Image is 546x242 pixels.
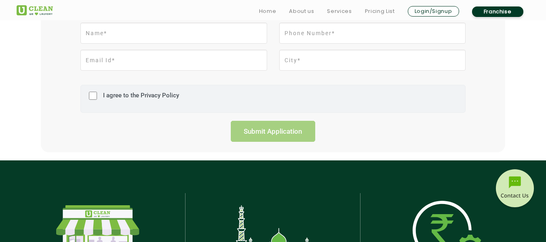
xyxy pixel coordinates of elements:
input: Email Id* [80,50,267,71]
a: Login/Signup [408,6,459,17]
a: Pricing List [365,6,395,16]
a: Home [259,6,276,16]
input: City* [279,50,466,71]
input: Name* [80,23,267,44]
a: Services [327,6,352,16]
img: contact-btn [495,169,535,210]
a: About us [289,6,314,16]
label: I agree to the Privacy Policy [101,92,179,107]
a: Franchise [472,6,523,17]
img: UClean Laundry and Dry Cleaning [17,5,53,15]
input: Submit Application [231,121,316,142]
input: Phone Number* [279,23,466,44]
